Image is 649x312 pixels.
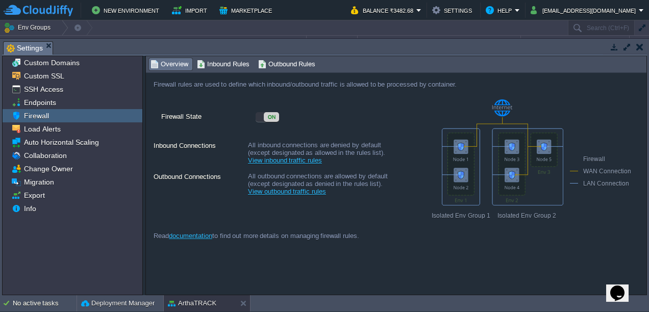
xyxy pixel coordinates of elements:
[248,188,326,195] a: View outbound traffic rules
[486,4,515,16] button: Help
[92,4,162,16] button: New Environment
[264,112,279,122] div: ON
[258,59,316,70] span: Outbound Rules
[521,36,629,47] div: Usage
[154,171,247,191] label: Outbound Connections
[22,138,101,147] a: Auto Horizontal Scaling
[154,140,247,160] label: Inbound Connections
[197,59,249,70] span: Inbound Rules
[570,178,644,190] div: LAN Connection
[161,111,255,131] label: Firewall State
[146,222,633,250] div: Read to find out more details on managing firewall rules.
[4,4,73,17] img: CloudJiffy
[22,124,62,134] a: Load Alerts
[22,151,68,160] a: Collaboration
[22,58,81,67] a: Custom Domains
[146,73,633,96] div: Firewall rules are used to define which inbound/outbound traffic is allowed to be processed by co...
[248,157,322,164] a: View inbound traffic rules
[248,171,401,200] div: All outbound connections are allowed by default (except designated as denied in the rules list).
[606,271,639,302] iframe: chat widget
[151,59,188,70] span: Overview
[22,204,38,213] a: Info
[168,298,216,308] button: ArthaTRACK
[307,36,357,47] div: Status
[13,295,77,311] div: No active tasks
[358,36,520,47] div: Tags
[351,4,416,16] button: Balance ₹3482.68
[531,4,639,16] button: [EMAIL_ADDRESS][DOMAIN_NAME]
[1,36,306,47] div: Name
[22,71,66,81] a: Custom SSL
[4,20,54,35] button: Env Groups
[219,4,275,16] button: Marketplace
[22,164,74,173] a: Change Owner
[416,212,490,219] span: Isolated Env Group 1
[22,191,46,200] a: Export
[22,177,56,187] a: Migration
[7,42,43,55] span: Settings
[81,298,155,308] button: Deployment Manager
[248,140,401,169] div: All inbound connections are denied by default (except designated as allowed in the rules list).
[22,98,58,107] a: Endpoints
[570,153,644,166] div: Firewall
[169,232,212,240] a: documentation
[432,4,475,16] button: Settings
[172,4,210,16] button: Import
[490,212,556,219] span: Isolated Env Group 2
[570,166,644,178] div: WAN Connection
[22,111,51,120] a: Firewall
[22,85,65,94] a: SSH Access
